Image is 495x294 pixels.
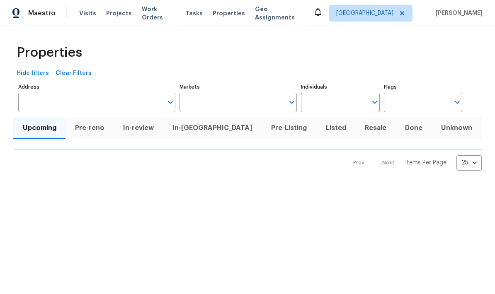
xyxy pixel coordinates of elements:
[185,10,203,16] span: Tasks
[142,5,175,22] span: Work Orders
[106,9,132,17] span: Projects
[401,122,427,134] span: Done
[456,152,482,174] div: 25
[360,122,391,134] span: Resale
[165,96,176,108] button: Open
[369,96,381,108] button: Open
[18,84,175,89] label: Address
[70,122,109,134] span: Pre-reno
[28,9,56,17] span: Maestro
[267,122,311,134] span: Pre-Listing
[384,84,462,89] label: Flags
[56,68,92,79] span: Clear Filters
[13,66,52,81] button: Hide filters
[17,48,82,57] span: Properties
[286,96,298,108] button: Open
[213,9,245,17] span: Properties
[180,84,297,89] label: Markets
[405,159,446,167] p: Items Per Page
[17,68,49,79] span: Hide filters
[301,84,379,89] label: Individuals
[119,122,158,134] span: In-review
[52,66,95,81] button: Clear Filters
[18,122,61,134] span: Upcoming
[168,122,257,134] span: In-[GEOGRAPHIC_DATA]
[336,9,393,17] span: [GEOGRAPHIC_DATA]
[345,155,482,171] nav: Pagination Navigation
[255,5,303,22] span: Geo Assignments
[79,9,96,17] span: Visits
[432,9,483,17] span: [PERSON_NAME]
[321,122,350,134] span: Listed
[451,96,463,108] button: Open
[437,122,477,134] span: Unknown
